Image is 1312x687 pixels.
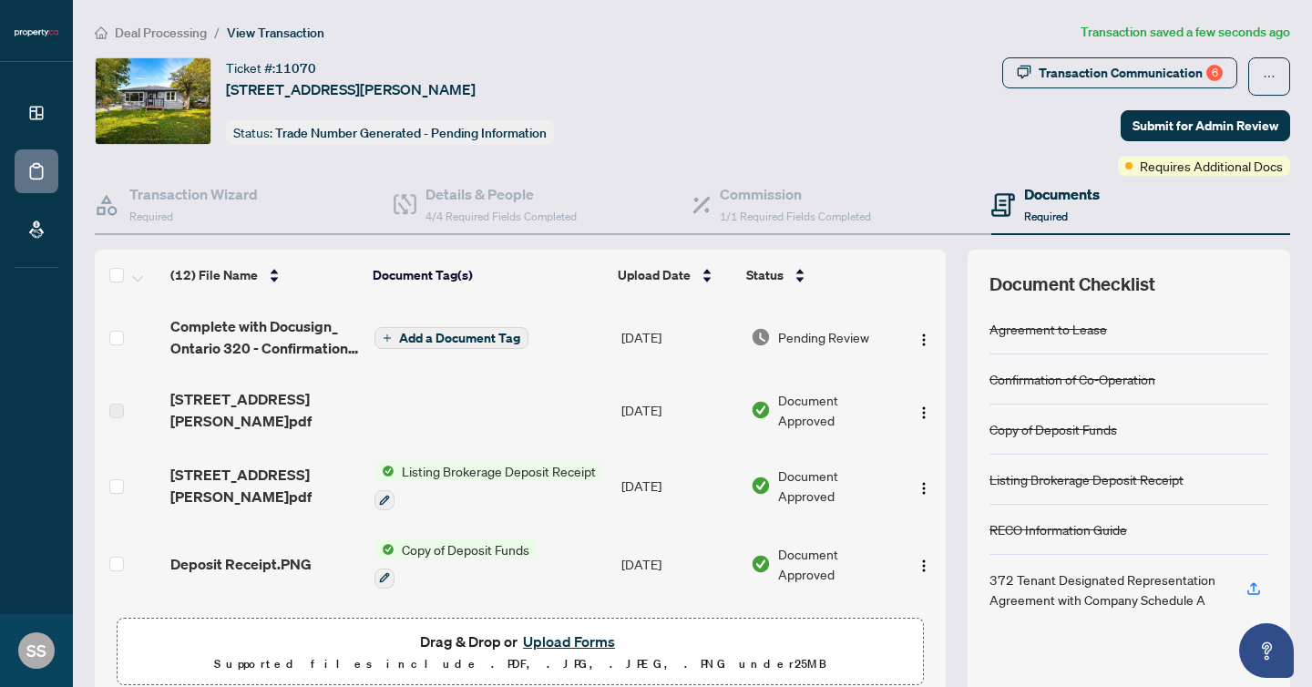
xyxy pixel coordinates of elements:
img: Document Status [751,476,771,496]
img: IMG-W12378206_1.jpg [96,58,210,144]
div: Ticket #: [226,57,316,78]
span: Add a Document Tag [399,332,520,344]
h4: Commission [720,183,871,205]
span: Submit for Admin Review [1133,111,1278,140]
h4: Documents [1024,183,1100,205]
img: Document Status [751,400,771,420]
span: Required [1024,210,1068,223]
span: Document Approved [778,544,894,584]
span: View Transaction [227,25,324,41]
img: Document Status [751,327,771,347]
img: Logo [917,405,931,420]
span: SS [26,638,46,663]
img: logo [15,27,58,38]
span: Deal Processing [115,25,207,41]
span: Pending Review [778,327,869,347]
h4: Details & People [425,183,577,205]
span: Status [746,265,784,285]
td: [DATE] [614,603,743,682]
img: Status Icon [374,461,395,481]
button: Transaction Communication6 [1002,57,1237,88]
button: Status IconListing Brokerage Deposit Receipt [374,461,603,510]
th: Upload Date [610,250,740,301]
th: Status [739,250,896,301]
td: [DATE] [614,446,743,525]
span: Complete with Docusign_ Ontario 320 - Confirmation of Co-operation and Representationpdf O.pdf [170,315,360,359]
span: [STREET_ADDRESS][PERSON_NAME] [226,78,476,100]
td: [DATE] [614,301,743,374]
button: Add a Document Tag [374,326,528,350]
img: Logo [917,333,931,347]
span: Upload Date [618,265,691,285]
span: home [95,26,108,39]
span: Trade Number Generated - Pending Information [275,125,547,141]
div: 372 Tenant Designated Representation Agreement with Company Schedule A [989,569,1225,610]
p: Supported files include .PDF, .JPG, .JPEG, .PNG under 25 MB [128,653,912,675]
div: RECO Information Guide [989,519,1127,539]
button: Open asap [1239,623,1294,678]
span: Document Checklist [989,272,1155,297]
span: Copy of Deposit Funds [395,539,537,559]
button: Add a Document Tag [374,327,528,349]
button: Logo [909,471,938,500]
button: Status IconCopy of Deposit Funds [374,539,537,589]
img: Document Status [751,554,771,574]
div: Status: [226,120,554,145]
span: [STREET_ADDRESS][PERSON_NAME]pdf [170,388,360,432]
td: [DATE] [614,525,743,603]
div: Transaction Communication [1039,58,1223,87]
span: Document Approved [778,466,894,506]
span: Deposit Receipt.PNG [170,553,312,575]
span: Required [129,210,173,223]
div: Agreement to Lease [989,319,1107,339]
td: [DATE] [614,374,743,446]
span: 1/1 Required Fields Completed [720,210,871,223]
button: Upload Forms [518,630,620,653]
span: plus [383,333,392,343]
span: [STREET_ADDRESS][PERSON_NAME]pdf [170,464,360,508]
img: Logo [917,559,931,573]
div: 6 [1206,65,1223,81]
img: Logo [917,481,931,496]
button: Submit for Admin Review [1121,110,1290,141]
th: (12) File Name [163,250,365,301]
button: Logo [909,549,938,579]
button: Logo [909,323,938,352]
li: / [214,22,220,43]
button: Logo [909,395,938,425]
img: Status Icon [374,539,395,559]
th: Document Tag(s) [365,250,610,301]
span: 4/4 Required Fields Completed [425,210,577,223]
span: ellipsis [1263,70,1276,83]
span: Requires Additional Docs [1140,156,1283,176]
span: 11070 [275,60,316,77]
div: Copy of Deposit Funds [989,419,1117,439]
article: Transaction saved a few seconds ago [1081,22,1290,43]
span: (12) File Name [170,265,258,285]
span: Drag & Drop orUpload FormsSupported files include .PDF, .JPG, .JPEG, .PNG under25MB [118,619,923,686]
div: Confirmation of Co-Operation [989,369,1155,389]
span: Document Approved [778,390,894,430]
span: Drag & Drop or [420,630,620,653]
span: Listing Brokerage Deposit Receipt [395,461,603,481]
div: Listing Brokerage Deposit Receipt [989,469,1184,489]
h4: Transaction Wizard [129,183,258,205]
